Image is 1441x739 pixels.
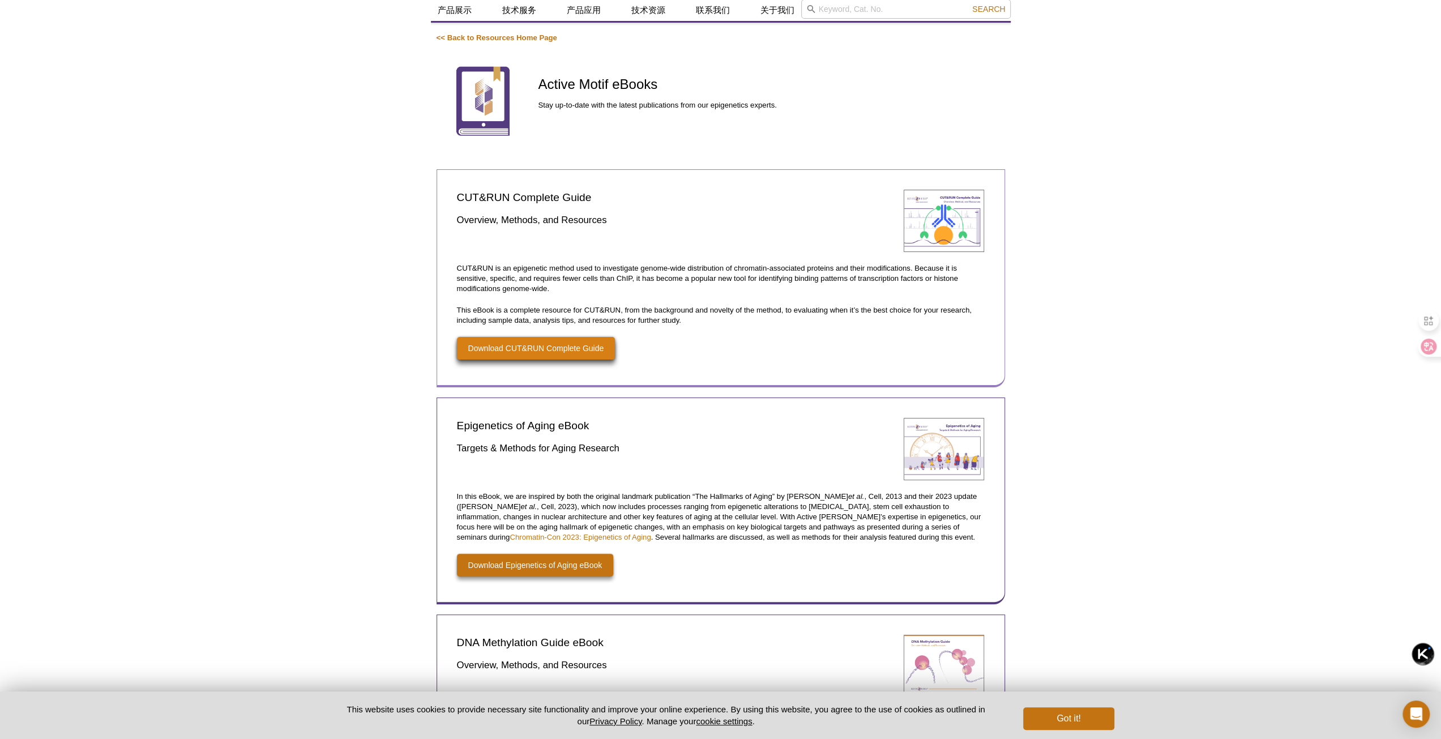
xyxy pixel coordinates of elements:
p: CUT&RUN is an epigenetic method used to investigate genome-wide distribution of chromatin-associa... [457,263,985,294]
em: et al. [520,502,537,511]
img: CUT&RUN Complete Guide [904,190,985,253]
h2: CUT&RUN Complete Guide [457,190,895,205]
a: Epigenetics of Aging eBook [904,418,985,483]
em: et al. [848,492,865,501]
a: Download Epigenetics of Aging eBook [457,554,614,576]
a: Chromatin-Con 2023: Epigenetics of Aging [510,533,651,541]
p: This eBook is a complete resource for CUT&RUN, from the background and novelty of the method, to ... [457,305,985,326]
h3: Overview, Methods, and Resources [457,659,895,672]
img: DNA Methylation Guide eBook [904,635,985,698]
button: Got it! [1023,707,1114,730]
h2: DNA Methylation Guide eBook [457,635,895,650]
a: DNA Methylation Guide eBook [904,635,985,700]
p: In this eBook, we are inspired by both the original landmark publication “The Hallmarks of Aging”... [457,492,985,542]
h1: Active Motif eBooks [538,77,1004,93]
a: << Back to Resources Home Page [437,33,557,42]
h3: Overview, Methods, and Resources [457,213,895,227]
img: Epigenetics of Aging eBook [904,418,985,480]
p: Stay up-to-date with the latest publications from our epigenetics experts. [538,100,1004,110]
a: Download CUT&RUN Complete Guide [457,337,615,360]
a: CUT&RUN Complete Guide [904,190,985,255]
div: Open Intercom Messenger [1402,700,1430,728]
p: This website uses cookies to provide necessary site functionality and improve your online experie... [327,703,1005,727]
button: Search [969,4,1008,14]
img: eBooks [437,54,530,148]
button: cookie settings [696,716,752,726]
span: Search [972,5,1005,14]
h3: Targets & Methods for Aging Research [457,442,895,455]
a: Privacy Policy [589,716,642,726]
h2: Epigenetics of Aging eBook [457,418,895,433]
